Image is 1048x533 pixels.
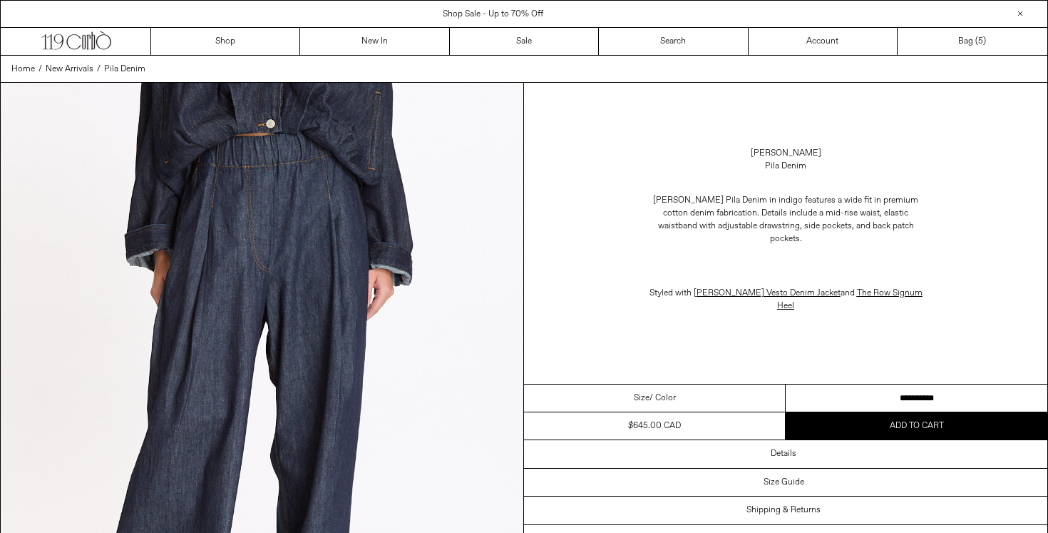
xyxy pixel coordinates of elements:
div: $645.00 CAD [628,420,681,432]
span: 5 [978,36,983,47]
h3: Size Guide [764,477,804,487]
a: New Arrivals [46,63,93,76]
a: Shop Sale - Up to 70% Off [443,9,543,20]
span: New Arrivals [46,64,93,75]
span: / [38,63,42,76]
span: Add to cart [890,420,944,432]
div: Pila Denim [765,160,806,173]
a: [PERSON_NAME] [751,147,821,160]
span: Pila Denim [104,64,145,75]
a: Sale [450,28,599,55]
span: Size [634,392,649,405]
a: Search [599,28,748,55]
span: Home [11,64,35,75]
span: and [692,288,923,312]
span: / [97,63,101,76]
p: Styled with [643,280,928,320]
h3: Details [771,449,796,459]
a: Pila Denim [104,63,145,76]
a: Home [11,63,35,76]
a: Account [749,28,898,55]
a: [PERSON_NAME] Vesto Denim Jacket [694,288,841,299]
span: ) [978,35,986,48]
span: / Color [649,392,676,405]
a: Shop [151,28,300,55]
a: New In [300,28,449,55]
p: [PERSON_NAME] Pila Denim in indigo features a wide fit in premium cotton denim fabrication. Detai... [643,187,928,253]
h3: Shipping & Returns [746,505,821,515]
button: Add to cart [786,412,1047,440]
a: Bag () [898,28,1047,55]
